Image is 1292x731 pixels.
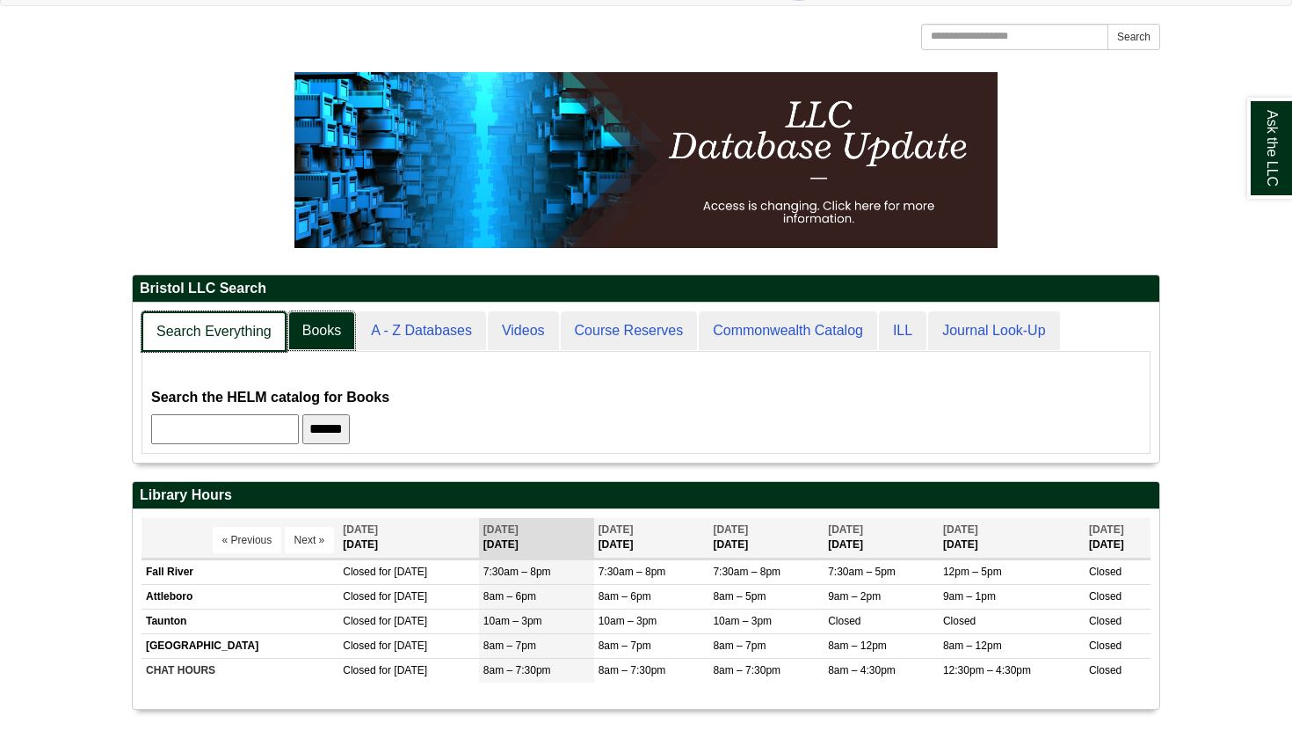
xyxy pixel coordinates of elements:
span: Closed [1089,566,1121,578]
span: 10am – 3pm [599,615,657,627]
span: 8am – 7:30pm [713,664,780,676]
span: Closed [1089,615,1121,627]
button: « Previous [213,527,282,553]
span: 7:30am – 8pm [599,566,666,578]
th: [DATE] [594,518,709,558]
span: 8am – 7pm [599,640,651,652]
span: [DATE] [599,523,634,536]
img: HTML tutorial [294,72,998,248]
td: Attleboro [142,584,338,609]
span: Closed [1089,640,1121,652]
span: for [DATE] [379,566,427,578]
span: [DATE] [943,523,978,536]
td: CHAT HOURS [142,659,338,683]
td: Fall River [142,559,338,584]
span: Closed [343,640,375,652]
th: [DATE] [824,518,939,558]
a: Search Everything [142,311,287,353]
span: [DATE] [713,523,748,536]
span: 7:30am – 8pm [713,566,780,578]
span: 10am – 3pm [483,615,542,627]
span: Closed [1089,590,1121,603]
span: [DATE] [343,523,378,536]
a: A - Z Databases [357,311,486,351]
span: 9am – 1pm [943,590,996,603]
a: Course Reserves [561,311,698,351]
a: Videos [488,311,559,351]
span: Closed [343,566,375,578]
label: Search the HELM catalog for Books [151,385,389,410]
span: Closed [1089,664,1121,676]
span: 12:30pm – 4:30pm [943,664,1031,676]
span: Closed [343,590,375,603]
th: [DATE] [338,518,479,558]
span: for [DATE] [379,664,427,676]
span: 8am – 7pm [483,640,536,652]
h2: Bristol LLC Search [133,275,1159,303]
span: 8am – 7:30pm [599,664,666,676]
button: Next » [285,527,335,553]
span: Closed [343,615,375,627]
span: for [DATE] [379,590,427,603]
th: [DATE] [1085,518,1150,558]
th: [DATE] [708,518,824,558]
a: Commonwealth Catalog [699,311,877,351]
th: [DATE] [479,518,594,558]
span: for [DATE] [379,640,427,652]
h2: Library Hours [133,482,1159,509]
span: 8am – 12pm [943,640,1002,652]
a: ILL [879,311,926,351]
span: 7:30am – 8pm [483,566,551,578]
span: [DATE] [828,523,863,536]
th: [DATE] [939,518,1085,558]
a: Journal Look-Up [928,311,1059,351]
span: 8am – 6pm [483,590,536,603]
span: 8am – 12pm [828,640,887,652]
span: Closed [343,664,375,676]
span: for [DATE] [379,615,427,627]
span: 8am – 7pm [713,640,766,652]
td: [GEOGRAPHIC_DATA] [142,634,338,659]
span: Closed [828,615,860,627]
span: 8am – 6pm [599,590,651,603]
button: Search [1107,24,1160,50]
span: 8am – 4:30pm [828,664,896,676]
span: 12pm – 5pm [943,566,1002,578]
span: [DATE] [483,523,519,536]
div: Books [151,361,1141,444]
span: Closed [943,615,976,627]
span: 10am – 3pm [713,615,772,627]
span: 8am – 5pm [713,590,766,603]
span: 7:30am – 5pm [828,566,896,578]
td: Taunton [142,609,338,633]
a: Books [288,311,355,351]
span: [DATE] [1089,523,1124,536]
span: 9am – 2pm [828,590,881,603]
span: 8am – 7:30pm [483,664,551,676]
